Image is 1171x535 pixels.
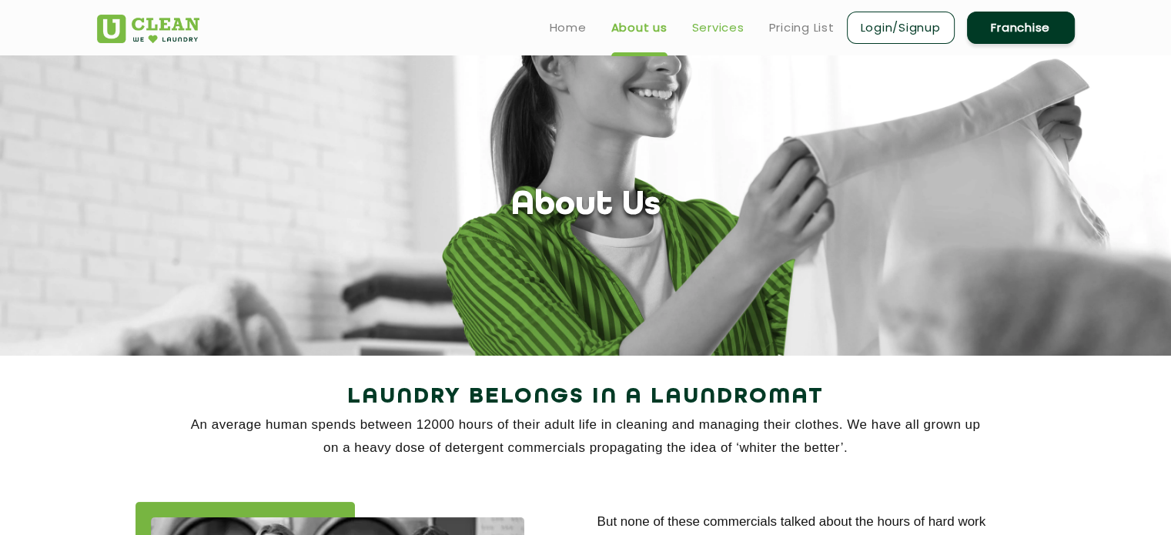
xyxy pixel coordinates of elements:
[97,379,1075,416] h2: Laundry Belongs in a Laundromat
[97,15,199,43] img: UClean Laundry and Dry Cleaning
[769,18,835,37] a: Pricing List
[847,12,955,44] a: Login/Signup
[550,18,587,37] a: Home
[692,18,744,37] a: Services
[97,413,1075,460] p: An average human spends between 12000 hours of their adult life in cleaning and managing their cl...
[511,186,661,226] h1: About Us
[611,18,667,37] a: About us
[967,12,1075,44] a: Franchise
